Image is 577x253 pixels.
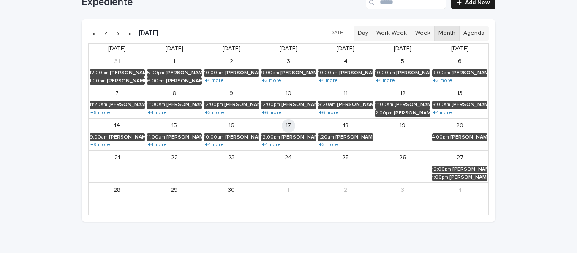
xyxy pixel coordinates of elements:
[453,151,467,165] a: September 27, 2025
[204,141,225,148] a: Show 4 more events
[89,54,146,86] td: August 31, 2025
[225,134,259,140] div: [PERSON_NAME]
[203,150,260,182] td: September 23, 2025
[459,26,489,41] button: Agenda
[146,183,203,215] td: September 29, 2025
[337,102,373,108] div: [PERSON_NAME] [PERSON_NAME]
[453,119,467,133] a: September 20, 2025
[339,70,373,76] div: [PERSON_NAME] Y [PERSON_NAME]
[168,151,181,165] a: September 22, 2025
[450,134,487,140] div: [PERSON_NAME] Y [PERSON_NAME] [PERSON_NAME]
[166,102,202,108] div: [PERSON_NAME] [PERSON_NAME]
[411,26,434,41] button: Week
[374,54,431,86] td: September 5, 2025
[339,55,352,68] a: September 4, 2025
[452,70,487,76] div: [PERSON_NAME]
[146,86,203,118] td: September 8, 2025
[90,141,111,148] a: Show 9 more events
[392,44,413,54] a: Friday
[281,102,316,108] div: [PERSON_NAME] [PERSON_NAME]
[109,102,145,108] div: [PERSON_NAME]
[278,44,299,54] a: Wednesday
[203,86,260,118] td: September 9, 2025
[147,134,165,140] div: 11:00am
[168,87,181,100] a: September 8, 2025
[282,87,295,100] a: September 10, 2025
[432,166,451,172] div: 12:00pm
[146,118,203,150] td: September 15, 2025
[325,27,348,39] button: [DATE]
[396,183,409,197] a: October 3, 2025
[146,150,203,182] td: September 22, 2025
[89,150,146,182] td: September 21, 2025
[396,87,409,100] a: September 12, 2025
[203,118,260,150] td: September 16, 2025
[339,87,352,100] a: September 11, 2025
[136,30,158,36] h2: [DATE]
[260,183,317,215] td: October 1, 2025
[90,109,111,116] a: Show 6 more events
[318,102,336,108] div: 8:20am
[282,119,295,133] a: September 17, 2025
[375,102,393,108] div: 11:00am
[110,87,124,100] a: September 7, 2025
[317,183,374,215] td: October 2, 2025
[147,109,168,116] a: Show 4 more events
[374,150,431,182] td: September 26, 2025
[432,77,453,84] a: Show 2 more events
[109,134,145,140] div: [PERSON_NAME] [PERSON_NAME]
[204,77,225,84] a: Show 4 more events
[203,54,260,86] td: September 2, 2025
[372,26,411,41] button: Work Week
[282,151,295,165] a: September 24, 2025
[432,134,449,140] div: 4:00pm
[225,151,238,165] a: September 23, 2025
[110,119,124,133] a: September 14, 2025
[453,55,467,68] a: September 6, 2025
[225,70,259,76] div: [PERSON_NAME]
[147,70,164,76] div: 5:00pm
[449,174,487,180] div: [PERSON_NAME] [PERSON_NAME]
[260,86,317,118] td: September 10, 2025
[260,118,317,150] td: September 17, 2025
[89,118,146,150] td: September 14, 2025
[168,55,181,68] a: September 1, 2025
[225,55,238,68] a: September 2, 2025
[431,150,488,182] td: September 27, 2025
[317,54,374,86] td: September 4, 2025
[90,78,106,84] div: 1:00pm
[225,87,238,100] a: September 9, 2025
[375,110,392,116] div: 2:00pm
[396,55,409,68] a: September 5, 2025
[395,102,430,108] div: [PERSON_NAME]
[335,134,373,140] div: [PERSON_NAME]
[260,54,317,86] td: September 3, 2025
[89,86,146,118] td: September 7, 2025
[434,26,460,41] button: Month
[147,141,168,148] a: Show 4 more events
[394,110,430,116] div: [PERSON_NAME]
[374,183,431,215] td: October 3, 2025
[261,141,282,148] a: Show 4 more events
[261,70,279,76] div: 9:00am
[221,44,242,54] a: Tuesday
[225,119,238,133] a: September 16, 2025
[204,134,224,140] div: 10:00am
[318,134,334,140] div: 1:20am
[261,102,280,108] div: 12:00pm
[88,27,100,40] button: Previous year
[374,86,431,118] td: September 12, 2025
[431,54,488,86] td: September 6, 2025
[166,134,202,140] div: [PERSON_NAME] MOLOTL [PERSON_NAME]
[204,70,224,76] div: 10:00am
[203,183,260,215] td: September 30, 2025
[261,134,280,140] div: 12:00pm
[318,109,340,116] a: Show 6 more events
[90,70,109,76] div: 12:00pm
[432,109,453,116] a: Show 4 more events
[260,150,317,182] td: September 24, 2025
[147,102,165,108] div: 11:00am
[110,55,124,68] a: August 31, 2025
[282,183,295,197] a: October 1, 2025
[432,70,450,76] div: 9:00am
